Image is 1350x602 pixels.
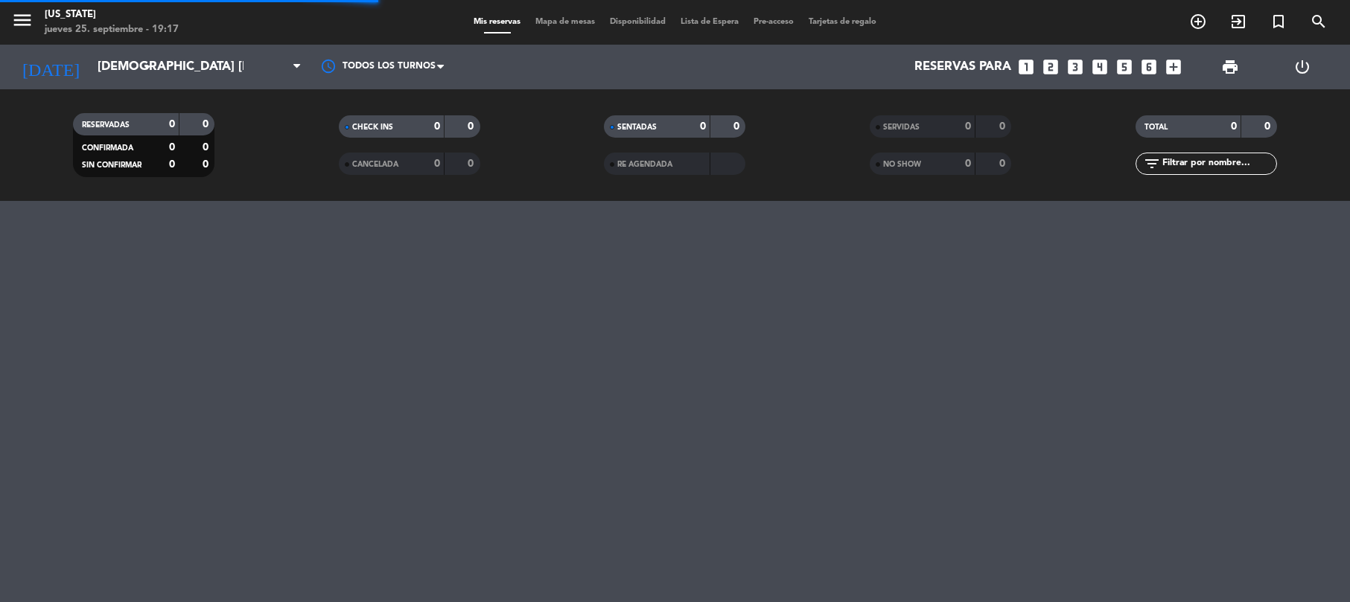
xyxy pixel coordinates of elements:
[1041,57,1060,77] i: looks_two
[169,142,175,153] strong: 0
[1264,121,1273,132] strong: 0
[82,144,133,152] span: CONFIRMADA
[203,119,211,129] strong: 0
[883,124,920,131] span: SERVIDAS
[965,121,971,132] strong: 0
[82,161,141,169] span: SIN CONFIRMAR
[203,142,211,153] strong: 0
[965,158,971,169] strong: 0
[466,18,528,26] span: Mis reservas
[733,121,742,132] strong: 0
[617,161,672,168] span: RE AGENDADA
[82,121,130,129] span: RESERVADAS
[11,9,34,36] button: menu
[914,60,1011,74] span: Reservas para
[1144,124,1168,131] span: TOTAL
[468,158,477,169] strong: 0
[1066,57,1085,77] i: looks_3
[801,18,884,26] span: Tarjetas de regalo
[746,18,801,26] span: Pre-acceso
[1267,45,1339,89] div: LOG OUT
[45,7,179,22] div: [US_STATE]
[1293,58,1311,76] i: power_settings_new
[1161,156,1276,172] input: Filtrar por nombre...
[1310,13,1328,31] i: search
[169,119,175,129] strong: 0
[11,51,90,83] i: [DATE]
[1016,57,1036,77] i: looks_one
[1164,57,1183,77] i: add_box
[1115,57,1134,77] i: looks_5
[617,124,657,131] span: SENTADAS
[11,9,34,31] i: menu
[528,18,602,26] span: Mapa de mesas
[602,18,673,26] span: Disponibilidad
[1221,58,1239,76] span: print
[1189,13,1207,31] i: add_circle_outline
[169,159,175,170] strong: 0
[1143,155,1161,173] i: filter_list
[434,121,440,132] strong: 0
[203,159,211,170] strong: 0
[1270,13,1287,31] i: turned_in_not
[999,121,1008,132] strong: 0
[45,22,179,37] div: jueves 25. septiembre - 19:17
[673,18,746,26] span: Lista de Espera
[138,58,156,76] i: arrow_drop_down
[999,158,1008,169] strong: 0
[700,121,706,132] strong: 0
[883,161,921,168] span: NO SHOW
[1090,57,1109,77] i: looks_4
[468,121,477,132] strong: 0
[352,124,393,131] span: CHECK INS
[1229,13,1247,31] i: exit_to_app
[352,161,398,168] span: CANCELADA
[434,158,440,169] strong: 0
[1231,121,1237,132] strong: 0
[1139,57,1159,77] i: looks_6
